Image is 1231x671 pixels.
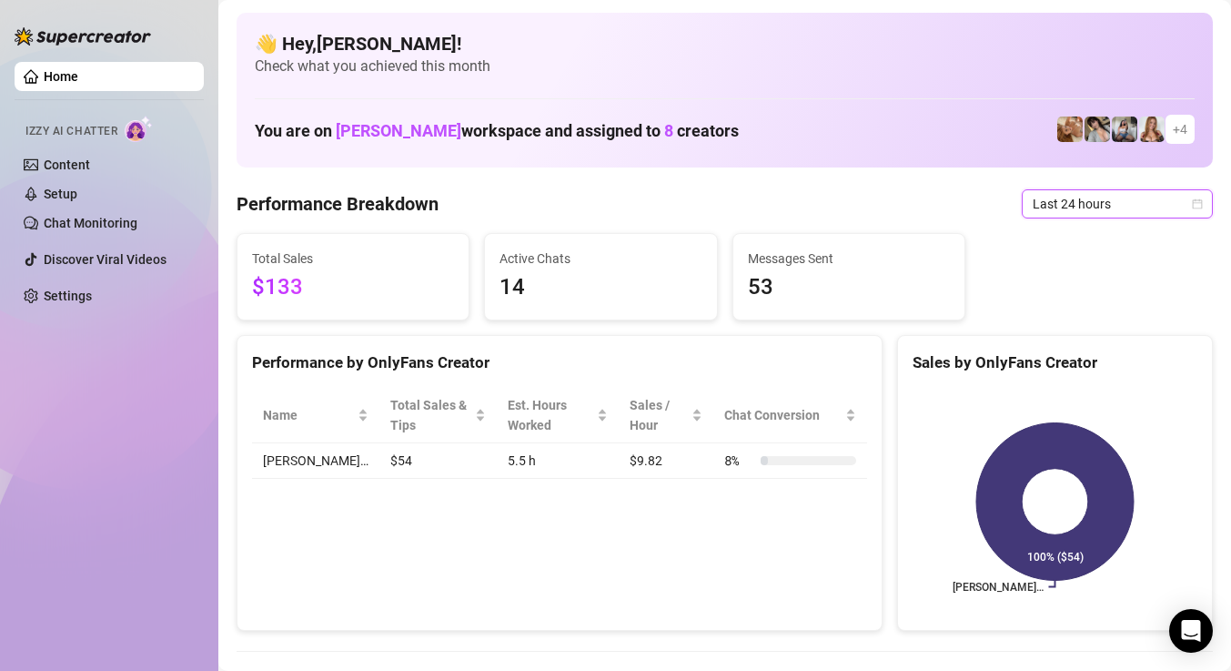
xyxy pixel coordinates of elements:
img: Roux [1139,117,1165,142]
span: Total Sales & Tips [390,395,471,435]
div: Performance by OnlyFans Creator [252,351,867,375]
span: Check what you achieved this month [255,56,1195,76]
a: Settings [44,289,92,303]
img: AI Chatter [125,116,153,142]
h1: You are on workspace and assigned to creators [255,121,739,141]
span: Chat Conversion [724,405,842,425]
span: + 4 [1173,119,1187,139]
a: Discover Viral Videos [44,252,166,267]
span: Total Sales [252,249,454,269]
img: logo-BBDzfeDw.svg [15,27,151,46]
span: [PERSON_NAME] [336,121,461,140]
th: Chat Conversion [713,388,867,443]
img: Roux️‍ [1057,117,1083,142]
img: ANDREA [1112,117,1137,142]
a: Content [44,158,90,172]
img: Raven [1085,117,1110,142]
th: Sales / Hour [619,388,713,443]
text: [PERSON_NAME]… [953,581,1044,594]
a: Setup [44,187,77,201]
span: $133 [252,270,454,305]
span: Izzy AI Chatter [25,123,117,140]
a: Home [44,69,78,84]
div: Open Intercom Messenger [1169,609,1213,653]
span: 8 % [724,451,753,471]
th: Total Sales & Tips [379,388,497,443]
div: Sales by OnlyFans Creator [913,351,1197,375]
span: 8 [664,121,673,140]
span: Messages Sent [748,249,950,269]
span: 53 [748,270,950,305]
span: Name [263,405,354,425]
h4: 👋 Hey, [PERSON_NAME] ! [255,31,1195,56]
span: calendar [1192,198,1203,209]
td: [PERSON_NAME]… [252,443,379,479]
span: 14 [499,270,701,305]
td: $9.82 [619,443,713,479]
h4: Performance Breakdown [237,191,439,217]
td: $54 [379,443,497,479]
span: Sales / Hour [630,395,688,435]
span: Active Chats [499,249,701,269]
a: Chat Monitoring [44,216,137,230]
div: Est. Hours Worked [508,395,593,435]
span: Last 24 hours [1033,190,1202,218]
th: Name [252,388,379,443]
td: 5.5 h [497,443,619,479]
